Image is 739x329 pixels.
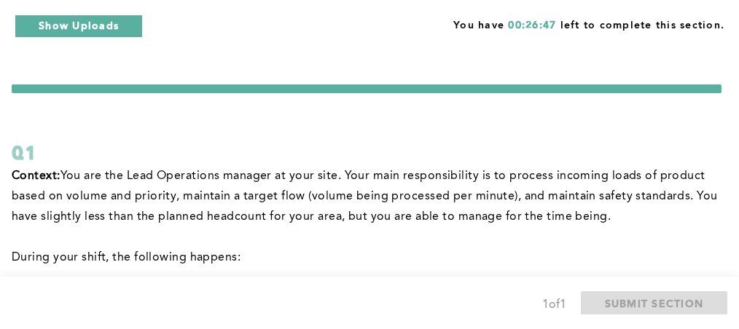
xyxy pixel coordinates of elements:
[542,295,566,315] div: 1 of 1
[605,296,704,310] span: SUBMIT SECTION
[581,291,728,314] button: SUBMIT SECTION
[12,252,241,263] span: During your shift, the following happens:
[12,140,722,166] div: Q1
[15,15,143,38] button: Show Uploads
[12,170,60,182] strong: Context:
[508,20,556,31] span: 00:26:47
[453,15,724,33] span: You have left to complete this section.
[12,170,721,223] span: You are the Lead Operations manager at your site. Your main responsibility is to process incoming...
